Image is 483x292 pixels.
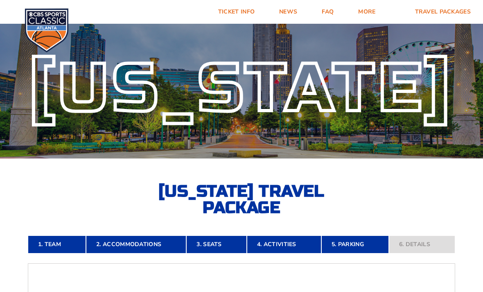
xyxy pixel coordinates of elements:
img: CBS Sports Classic [25,8,69,52]
a: 3. Seats [186,235,246,254]
a: 2. Accommodations [86,235,186,254]
a: 1. Team [28,235,86,254]
h2: [US_STATE] Travel Package [151,183,332,216]
a: 4. Activities [247,235,321,254]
